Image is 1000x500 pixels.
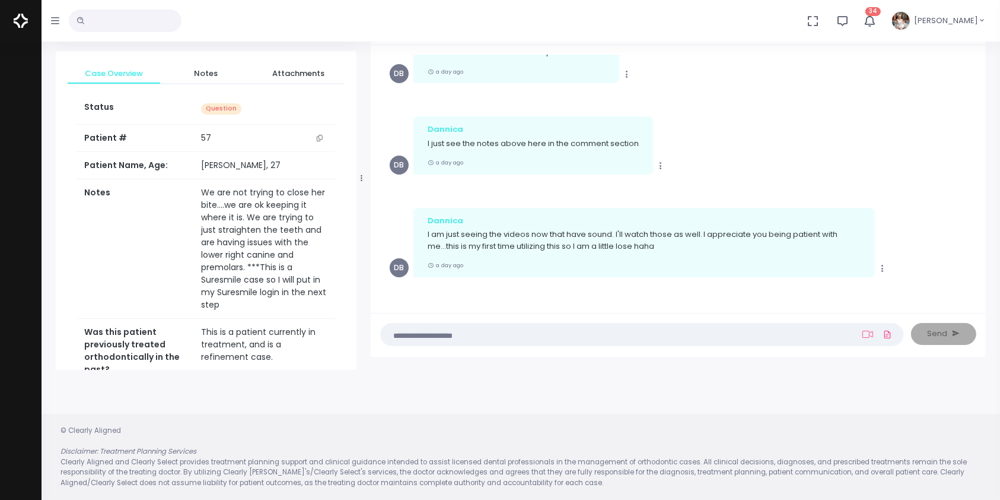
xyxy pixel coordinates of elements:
span: Case Overview [77,68,151,80]
td: This is a patient currently in treatment, and is a refinement case. [194,319,335,384]
td: We are not trying to close her bite....we are ok keeping it where it is. We are trying to just st... [194,179,335,319]
span: Question [201,103,241,115]
td: 57 [194,125,335,152]
small: a day ago [428,261,463,269]
em: Disclaimer: Treatment Planning Services [60,447,196,456]
div: scrollable content [380,55,976,301]
span: DB [390,258,409,277]
th: Patient # [77,124,194,152]
th: Was this patient previously treated orthodontically in the past? [77,319,194,384]
div: Dannica [428,124,639,135]
small: a day ago [428,159,463,166]
small: a day ago [428,68,463,75]
img: Logo Horizontal [14,8,28,33]
div: Dannica [428,215,861,227]
p: I am just seeing the videos now that have sound. I'll watch those as well. I appreciate you being... [428,229,861,252]
th: Patient Name, Age: [77,152,194,179]
p: I just see the notes above here in the comment section [428,138,639,150]
a: Add Files [880,324,894,345]
span: [PERSON_NAME] [914,15,978,27]
th: Notes [77,179,194,319]
img: Header Avatar [890,10,912,31]
td: [PERSON_NAME], 27 [194,152,335,179]
th: Status [77,94,194,124]
a: Add Loom Video [860,330,875,339]
span: DB [390,64,409,83]
div: © Clearly Aligned Clearly Aligned and Clearly Select provides treatment planning support and clin... [49,426,993,488]
span: Notes [170,68,243,80]
span: DB [390,156,409,175]
span: 34 [865,7,881,16]
span: Attachments [262,68,335,80]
